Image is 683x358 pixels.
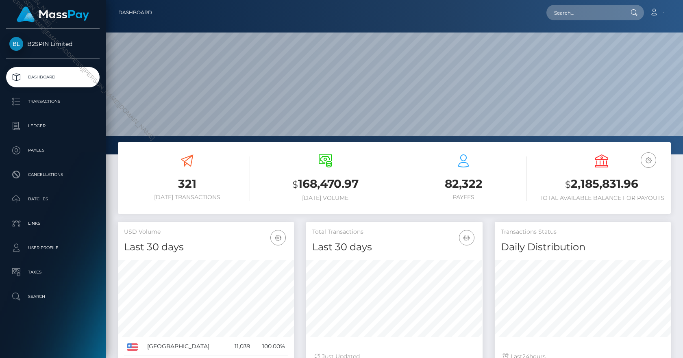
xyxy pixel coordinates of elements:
[9,120,96,132] p: Ledger
[118,4,152,21] a: Dashboard
[9,71,96,83] p: Dashboard
[227,337,253,356] td: 11,039
[9,217,96,230] p: Links
[6,189,100,209] a: Batches
[124,228,288,236] h5: USD Volume
[312,240,476,254] h4: Last 30 days
[292,179,298,190] small: $
[6,140,100,161] a: Payees
[6,286,100,307] a: Search
[6,213,100,234] a: Links
[262,195,388,202] h6: [DATE] Volume
[9,193,96,205] p: Batches
[9,169,96,181] p: Cancellations
[6,116,100,136] a: Ledger
[501,228,665,236] h5: Transactions Status
[6,262,100,282] a: Taxes
[253,337,288,356] td: 100.00%
[9,291,96,303] p: Search
[400,176,526,192] h3: 82,322
[6,165,100,185] a: Cancellations
[9,144,96,156] p: Payees
[262,176,388,193] h3: 168,470.97
[539,195,665,202] h6: Total Available Balance for Payouts
[6,238,100,258] a: User Profile
[144,337,227,356] td: [GEOGRAPHIC_DATA]
[124,240,288,254] h4: Last 30 days
[312,228,476,236] h5: Total Transactions
[127,343,138,351] img: US.png
[9,95,96,108] p: Transactions
[546,5,623,20] input: Search...
[539,176,665,193] h3: 2,185,831.96
[6,91,100,112] a: Transactions
[9,266,96,278] p: Taxes
[501,240,665,254] h4: Daily Distribution
[124,194,250,201] h6: [DATE] Transactions
[124,176,250,192] h3: 321
[6,40,100,48] span: B2SPIN Limited
[400,194,526,201] h6: Payees
[565,179,571,190] small: $
[6,67,100,87] a: Dashboard
[17,7,89,22] img: MassPay Logo
[9,242,96,254] p: User Profile
[9,37,23,51] img: B2SPIN Limited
